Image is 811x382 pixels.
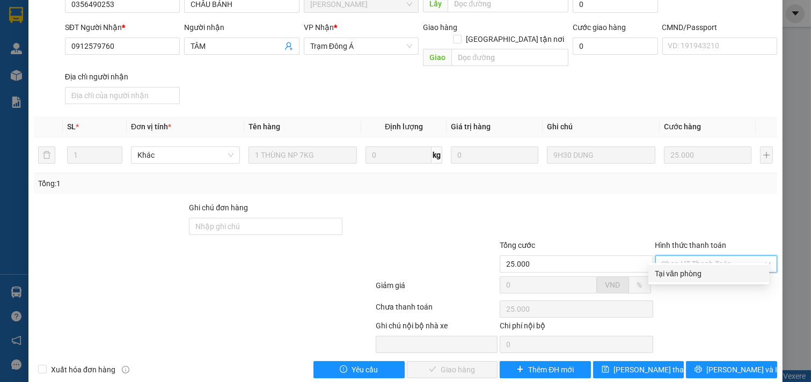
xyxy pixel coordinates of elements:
th: Ghi chú [543,116,660,137]
span: Khác [137,147,233,163]
div: Chi phí nội bộ [500,320,653,336]
span: [GEOGRAPHIC_DATA] tận nơi [462,33,568,45]
span: Giao [423,49,451,66]
input: 0 [664,146,751,164]
input: Ghi chú đơn hàng [189,218,342,235]
input: Ghi Chú [547,146,656,164]
span: Tên hàng [249,122,280,131]
button: plus [760,146,773,164]
div: CMND/Passport [662,21,778,33]
button: printer[PERSON_NAME] và In [686,361,777,378]
button: exclamation-circleYêu cầu [313,361,405,378]
span: Trạm Đông Á [310,38,413,54]
span: Gửi: [9,10,26,21]
span: Chưa [PERSON_NAME] : [82,69,158,94]
div: [PERSON_NAME] [84,9,198,22]
button: delete [38,146,55,164]
button: save[PERSON_NAME] thay đổi [593,361,684,378]
input: Cước giao hàng [573,38,658,55]
span: Nhận: [84,10,109,21]
input: Dọc đường [451,49,568,66]
label: Cước giao hàng [573,23,626,32]
span: Giá trị hàng [451,122,491,131]
span: Yêu cầu [352,364,378,376]
div: Trạm Đông Á [9,9,76,35]
div: Tại văn phòng [655,268,763,280]
span: [PERSON_NAME] thay đổi [613,364,699,376]
span: exclamation-circle [340,365,347,374]
span: VND [605,281,620,289]
span: save [602,365,609,374]
input: Địa chỉ của người nhận [65,87,180,104]
div: Địa chỉ người nhận [65,71,180,83]
span: VP Nhận [304,23,334,32]
button: checkGiao hàng [407,361,498,378]
label: Ghi chú đơn hàng [189,203,248,212]
span: plus [516,365,524,374]
button: plusThêm ĐH mới [500,361,591,378]
span: Đơn vị tính [131,122,171,131]
div: SĐT Người Nhận [65,21,180,33]
span: Giao hàng [423,23,457,32]
div: Người nhận [184,21,299,33]
div: 20.000 [82,69,199,95]
span: printer [695,365,702,374]
div: Chưa thanh toán [375,301,499,320]
span: Định lượng [385,122,423,131]
span: [PERSON_NAME] và In [706,364,781,376]
span: Xuất hóa đơn hàng [47,364,120,376]
div: Ghi chú nội bộ nhà xe [376,320,498,336]
div: THẢO [9,35,76,48]
label: Hình thức thanh toán [655,241,727,249]
span: Chọn HT Thanh Toán [662,256,771,272]
span: kg [432,146,442,164]
input: 0 [451,146,538,164]
div: Giảm giá [375,280,499,298]
span: Tổng cước [500,241,535,249]
span: % [637,281,642,289]
input: VD: Bàn, Ghế [249,146,357,164]
span: Cước hàng [664,122,701,131]
span: Thêm ĐH mới [528,364,574,376]
span: info-circle [122,366,129,373]
span: SL [67,122,76,131]
div: Tổng: 1 [38,178,313,189]
div: TRANG [84,22,198,35]
span: user-add [284,42,293,50]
